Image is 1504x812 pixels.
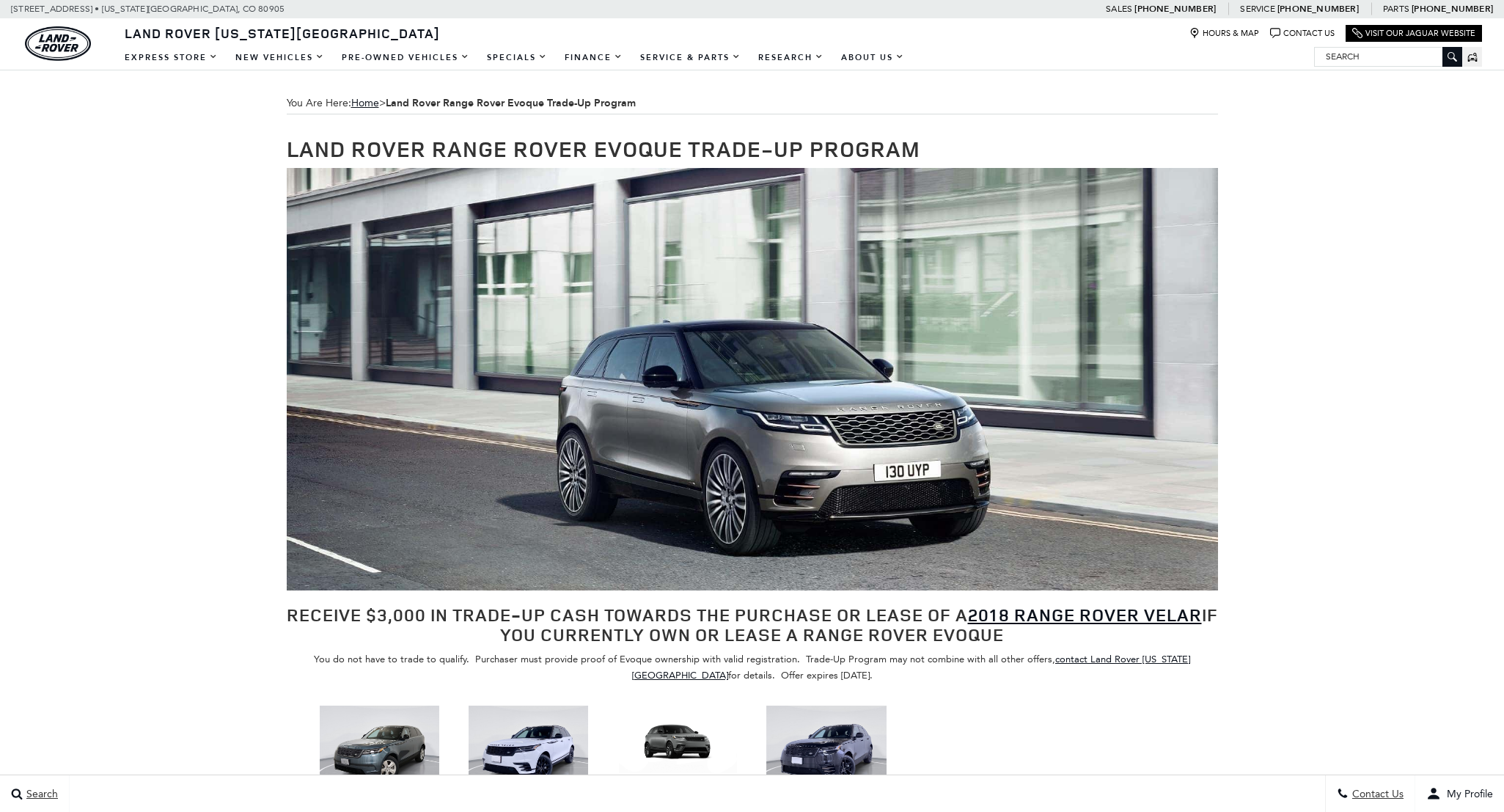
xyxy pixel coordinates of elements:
[287,136,1218,161] h1: Land Rover Range Rover Evoque Trade-Up Program
[1270,28,1335,39] a: Contact Us
[1134,3,1216,15] a: [PHONE_NUMBER]
[1277,3,1359,15] a: [PHONE_NUMBER]
[469,706,588,795] img: 2025 LAND ROVER Range Rover Velar Dynamic SE
[23,788,58,800] span: Search
[287,92,1218,114] span: You Are Here:
[1315,48,1461,65] input: Search
[1352,28,1475,39] a: Visit Our Jaguar Website
[617,706,737,773] img: 2026 LAND ROVER Range Rover Velar Dynamic SE 400PS
[478,45,556,70] a: Specials
[631,45,749,70] a: Service & Parts
[116,45,913,70] nav: Main Navigation
[116,24,449,42] a: Land Rover [US_STATE][GEOGRAPHIC_DATA]
[766,706,886,795] img: 2025 LAND ROVER Range Rover Velar Dynamic SE
[1383,4,1409,14] span: Parts
[351,97,379,109] a: Home
[1349,788,1404,800] span: Contact Us
[287,651,1218,684] p: You do not have to trade to qualify. Purchaser must provide proof of Evoque ownership with valid ...
[333,45,478,70] a: Pre-Owned Vehicles
[1189,28,1259,39] a: Hours & Map
[11,4,285,14] a: [STREET_ADDRESS] • [US_STATE][GEOGRAPHIC_DATA], CO 80905
[25,26,91,61] a: land-rover
[116,45,227,70] a: EXPRESS STORE
[1441,788,1493,800] span: My Profile
[556,45,631,70] a: Finance
[386,96,636,110] strong: Land Rover Range Rover Evoque Trade-Up Program
[125,24,440,42] span: Land Rover [US_STATE][GEOGRAPHIC_DATA]
[287,605,1218,644] h2: Receive $3,000 in Trade-Up Cash towards the purchase or lease of a if you currently own or lease ...
[1106,4,1132,14] span: Sales
[1412,3,1493,15] a: [PHONE_NUMBER]
[351,97,636,109] span: >
[25,26,91,61] img: Land Rover
[1240,4,1274,14] span: Service
[749,45,832,70] a: Research
[1415,775,1504,812] button: Open user profile menu
[287,92,1218,114] div: Breadcrumbs
[968,603,1202,626] a: 2018 Range Rover Velar
[287,168,1218,590] img: Range Rover Evoque Trade-Up Program to 2018 Range Rover Velar
[227,45,333,70] a: New Vehicles
[320,706,439,795] img: 2026 LAND ROVER Range Rover Velar S
[832,45,913,70] a: About Us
